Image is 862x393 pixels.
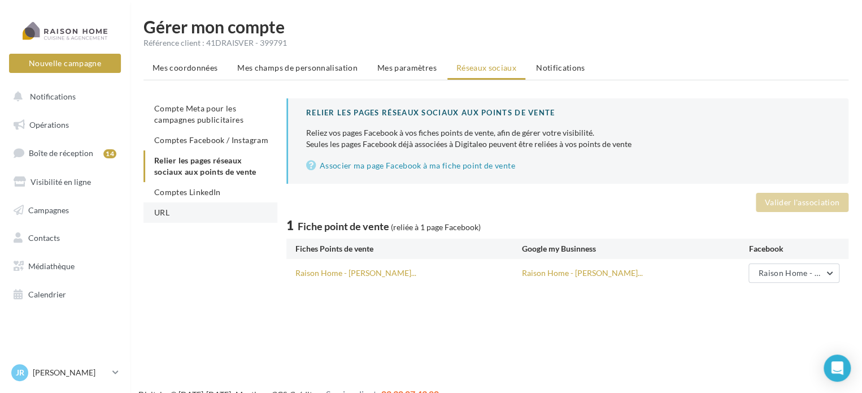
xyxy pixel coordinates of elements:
[306,127,830,150] p: Seules les pages Facebook déjà associées à Digitaleo peuvent être reliées à vos points de vente
[7,198,123,222] a: Campagnes
[153,63,217,72] span: Mes coordonnées
[29,120,69,129] span: Opérations
[7,283,123,306] a: Calendrier
[756,193,848,212] button: Valider l'association
[30,92,76,101] span: Notifications
[377,63,437,72] span: Mes paramètres
[7,113,123,137] a: Opérations
[28,205,69,214] span: Campagnes
[522,268,643,278] a: Raison Home - [PERSON_NAME]...
[522,243,748,254] div: Google my Businness
[7,141,123,165] a: Boîte de réception14
[154,135,268,145] span: Comptes Facebook / Instagram
[237,63,358,72] span: Mes champs de personnalisation
[295,243,522,254] div: Fiches Points de vente
[33,367,108,378] p: [PERSON_NAME]
[295,268,416,278] a: Raison Home - [PERSON_NAME]...
[7,170,123,194] a: Visibilité en ligne
[9,362,121,383] a: Jr [PERSON_NAME]
[286,217,294,234] span: 1
[154,187,221,197] span: Comptes LinkedIn
[143,18,848,35] h1: Gérer mon compte
[9,54,121,73] button: Nouvelle campagne
[7,254,123,278] a: Médiathèque
[536,63,585,72] span: Notifications
[16,367,24,378] span: Jr
[824,355,851,382] div: Open Intercom Messenger
[7,226,123,250] a: Contacts
[103,149,116,158] div: 14
[306,127,830,139] div: Reliez vos pages Facebook à vos fiches points de vente, afin de gérer votre visibilité.
[748,243,839,254] div: Facebook
[143,37,848,49] div: Référence client : 41DRAISVER - 399791
[306,159,830,172] a: Associer ma page Facebook à ma fiche point de vente
[31,177,91,187] span: Visibilité en ligne
[306,107,830,118] div: Relier les pages réseaux sociaux aux points de vente
[28,261,75,271] span: Médiathèque
[748,264,839,283] button: Raison Home - [PERSON_NAME]
[154,103,243,124] span: Compte Meta pour les campagnes publicitaires
[154,208,169,217] span: URL
[28,290,66,299] span: Calendrier
[298,220,389,232] span: Fiche point de vente
[7,85,119,109] button: Notifications
[391,222,481,232] span: (reliée à 1 page Facebook)
[28,233,60,243] span: Contacts
[29,148,93,158] span: Boîte de réception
